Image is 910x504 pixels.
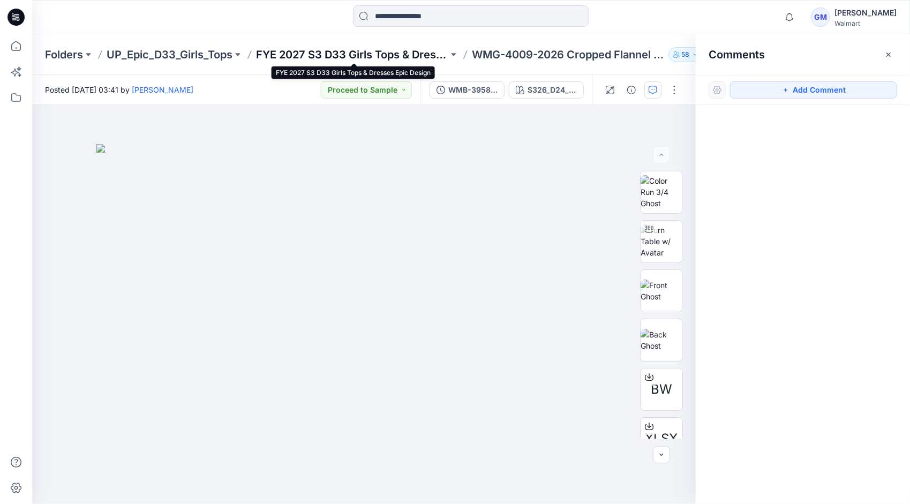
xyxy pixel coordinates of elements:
[472,47,664,62] p: WMG-4009-2026 Cropped Flannel Shirt
[107,47,232,62] a: UP_Epic_D33_Girls_Tops
[811,7,830,27] div: GM
[256,47,448,62] a: FYE 2027 S3 D33 Girls Tops & Dresses Epic Design
[645,429,678,448] span: XLSX
[448,84,498,96] div: WMB-3958-2026 LS Oxford Shirt-Styling_
[641,280,682,302] img: Front Ghost
[834,6,897,19] div: [PERSON_NAME]
[45,84,193,95] span: Posted [DATE] 03:41 by
[834,19,897,27] div: Walmart
[651,380,672,399] span: BW
[641,175,682,209] img: Color Run 3/4 Ghost
[45,47,83,62] a: Folders
[509,81,584,99] button: S326_D24_WN_Oxford Stripe_ Ice Age_M25380A
[623,81,640,99] button: Details
[528,84,577,96] div: S326_D24_WN_Oxford Stripe_ Ice Age_M25380A
[668,47,703,62] button: 58
[430,81,505,99] button: WMB-3958-2026 LS Oxford Shirt-Styling_
[730,81,897,99] button: Add Comment
[641,224,682,258] img: Turn Table w/ Avatar
[682,49,690,61] p: 58
[709,48,765,61] h2: Comments
[641,329,682,351] img: Back Ghost
[132,85,193,94] a: [PERSON_NAME]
